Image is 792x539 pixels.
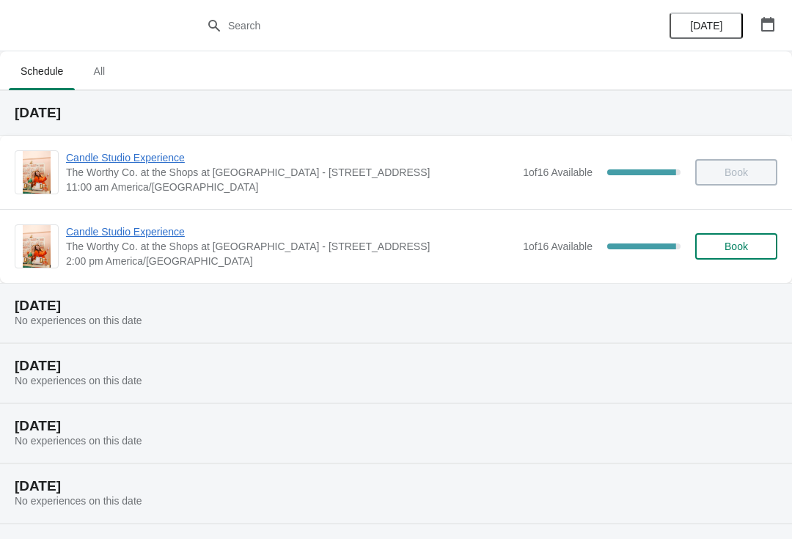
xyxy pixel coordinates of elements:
[670,12,743,39] button: [DATE]
[66,254,516,268] span: 2:00 pm America/[GEOGRAPHIC_DATA]
[9,58,75,84] span: Schedule
[66,224,516,239] span: Candle Studio Experience
[15,495,142,507] span: No experiences on this date
[15,375,142,386] span: No experiences on this date
[695,233,777,260] button: Book
[66,239,516,254] span: The Worthy Co. at the Shops at [GEOGRAPHIC_DATA] - [STREET_ADDRESS]
[15,479,777,494] h2: [DATE]
[523,166,593,178] span: 1 of 16 Available
[66,180,516,194] span: 11:00 am America/[GEOGRAPHIC_DATA]
[81,58,117,84] span: All
[66,165,516,180] span: The Worthy Co. at the Shops at [GEOGRAPHIC_DATA] - [STREET_ADDRESS]
[23,225,51,268] img: Candle Studio Experience | The Worthy Co. at the Shops at Clearfork - 5008 Gage Ave. | 2:00 pm Am...
[15,106,777,120] h2: [DATE]
[15,298,777,313] h2: [DATE]
[690,20,722,32] span: [DATE]
[725,241,748,252] span: Book
[23,151,51,194] img: Candle Studio Experience | The Worthy Co. at the Shops at Clearfork - 5008 Gage Ave. | 11:00 am A...
[523,241,593,252] span: 1 of 16 Available
[66,150,516,165] span: Candle Studio Experience
[15,315,142,326] span: No experiences on this date
[227,12,594,39] input: Search
[15,435,142,447] span: No experiences on this date
[15,419,777,433] h2: [DATE]
[15,359,777,373] h2: [DATE]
